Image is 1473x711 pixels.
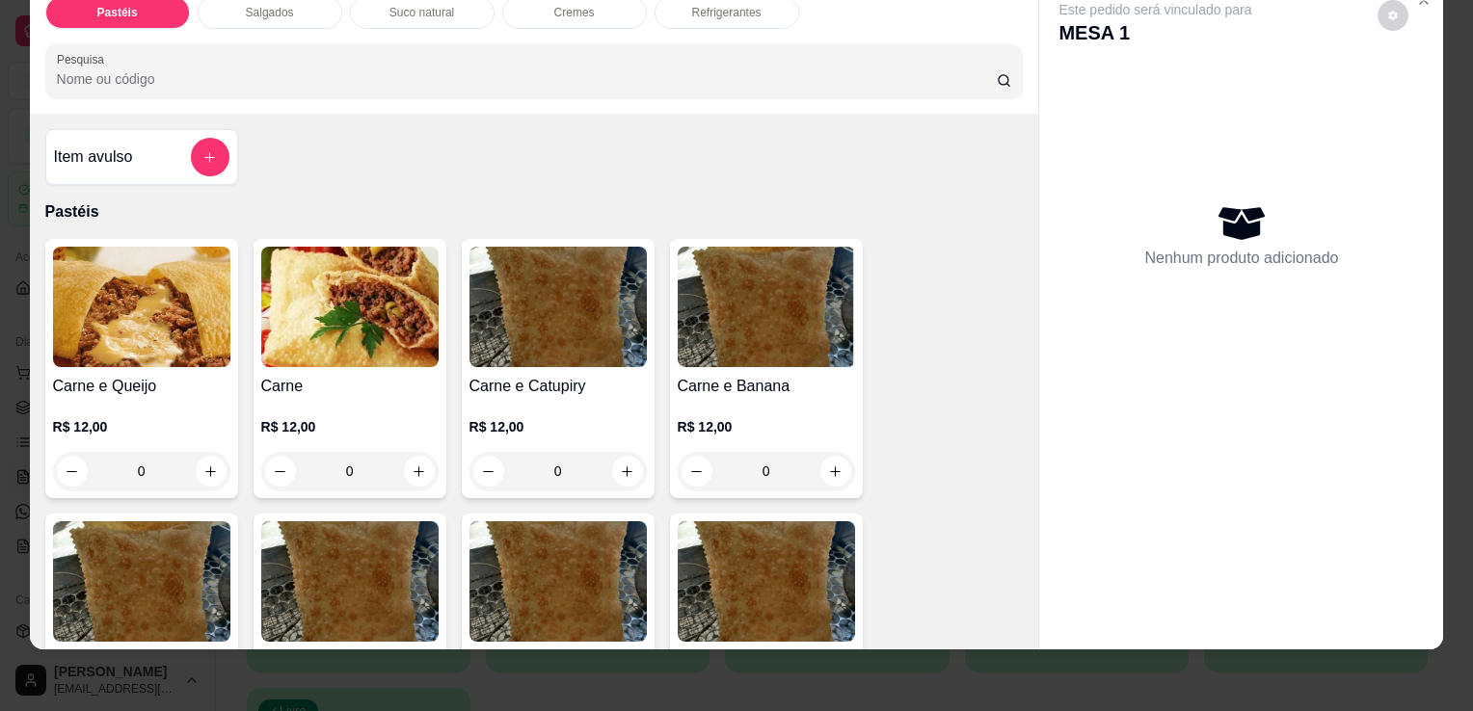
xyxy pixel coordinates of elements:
p: Pastéis [97,5,138,20]
img: product-image [53,247,230,367]
img: product-image [678,521,855,642]
img: product-image [53,521,230,642]
h4: Carne e Catupiry [469,375,647,398]
img: product-image [261,521,439,642]
p: Nenhum produto adicionado [1144,247,1338,270]
p: Salgados [246,5,294,20]
p: R$ 12,00 [469,417,647,436]
img: product-image [469,247,647,367]
p: R$ 12,00 [53,417,230,436]
p: Cremes [554,5,595,20]
p: Refrigerantes [692,5,762,20]
h4: Carne e Banana [678,375,855,398]
p: R$ 12,00 [678,417,855,436]
button: add-separate-item [191,138,229,176]
p: R$ 12,00 [261,417,439,436]
p: MESA 1 [1058,19,1251,46]
h4: Carne [261,375,439,398]
label: Pesquisa [57,51,111,67]
p: Suco natural [389,5,454,20]
img: product-image [261,247,439,367]
h4: Item avulso [54,145,133,169]
input: Pesquisa [57,69,997,89]
p: Pastéis [45,200,1024,224]
img: product-image [678,247,855,367]
h4: Carne e Queijo [53,375,230,398]
img: product-image [469,521,647,642]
